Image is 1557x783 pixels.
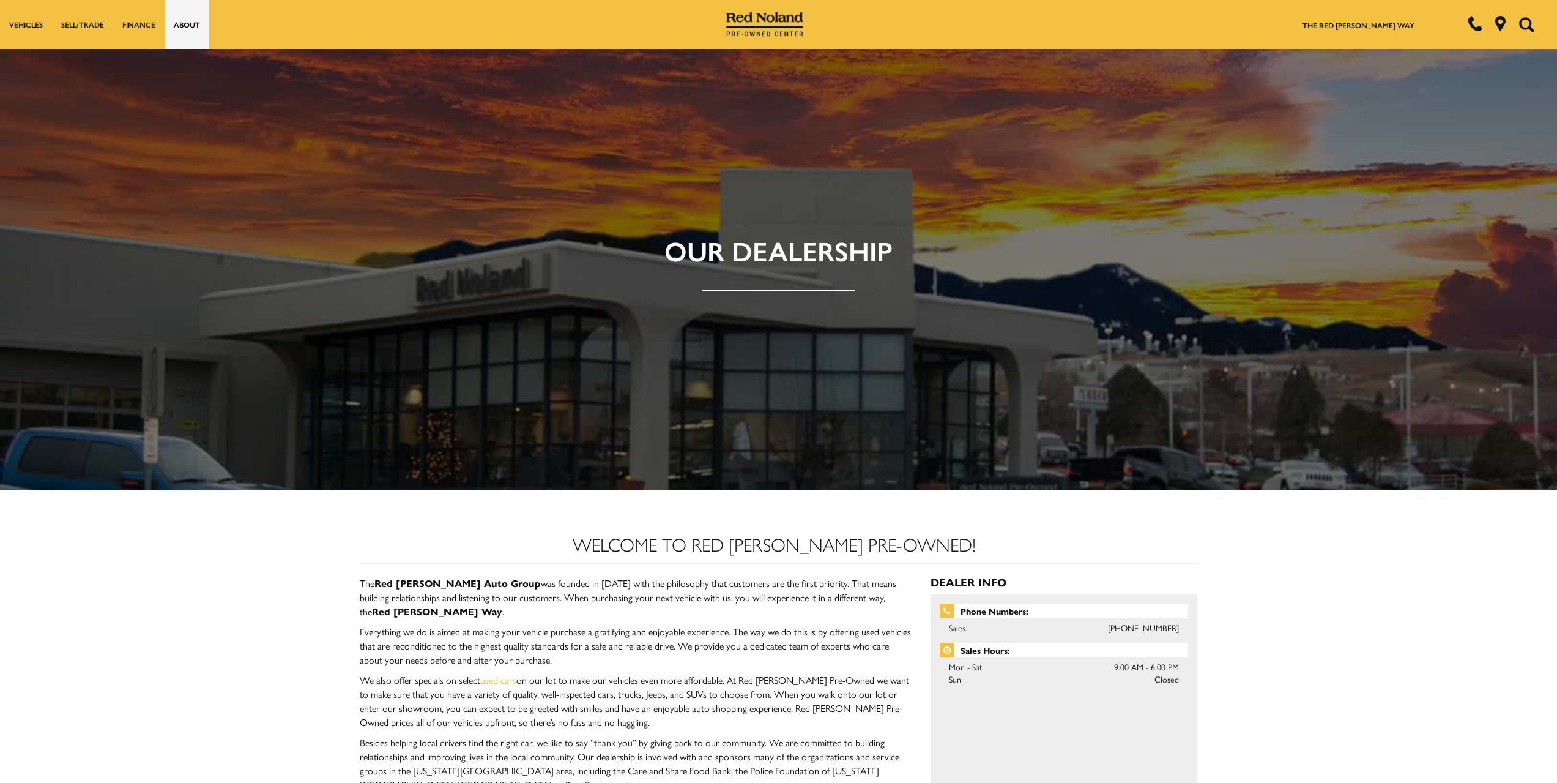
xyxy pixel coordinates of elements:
[726,17,803,29] a: Red Noland Pre-Owned
[949,621,967,634] span: Sales:
[374,576,541,590] strong: Red [PERSON_NAME] Auto Group
[1154,673,1179,685] span: Closed
[940,643,1189,657] span: Sales Hours:
[1108,621,1179,634] a: [PHONE_NUMBER]
[351,534,1198,554] h1: Welcome to Red [PERSON_NAME] Pre-Owned!
[372,604,502,618] strong: Red [PERSON_NAME] Way
[940,604,1189,618] span: Phone Numbers:
[360,624,912,667] p: Everything we do is aimed at making your vehicle purchase a gratifying and enjoyable experience. ...
[949,673,961,685] span: Sun
[480,673,516,687] a: used cars
[1514,1,1539,48] button: Open the search field
[931,576,1198,588] h3: Dealer Info
[949,661,983,673] span: Mon - Sat
[1302,20,1414,31] a: The Red [PERSON_NAME] Way
[726,12,803,37] img: Red Noland Pre-Owned
[1114,661,1179,673] span: 9:00 AM - 6:00 PM
[360,673,912,729] p: We also offer specials on select on our lot to make our vehicles even more affordable. At Red [PE...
